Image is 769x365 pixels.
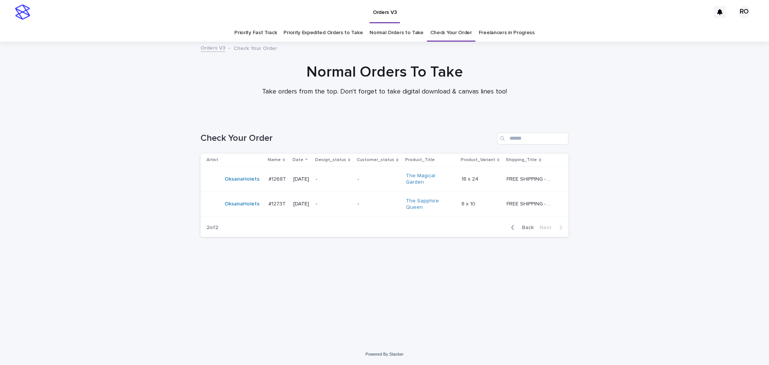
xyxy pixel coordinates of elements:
[357,156,394,164] p: Customer_status
[201,219,224,237] p: 2 of 2
[540,225,556,230] span: Next
[293,176,310,182] p: [DATE]
[537,224,568,231] button: Next
[293,201,310,207] p: [DATE]
[405,156,435,164] p: Product_Title
[201,63,568,81] h1: Normal Orders To Take
[201,167,568,192] tr: OksanaHolets #1268T#1268T [DATE]--The Magical Garden 18 x 2418 x 24 FREE SHIPPING - preview in 1-...
[225,201,259,207] a: OksanaHolets
[506,156,537,164] p: Shipping_Title
[461,175,480,182] p: 18 x 24
[283,24,363,42] a: Priority Expedited Orders to Take
[234,88,535,96] p: Take orders from the top. Don't forget to take digital download & canvas lines too!
[315,156,346,164] p: Design_status
[507,199,555,207] p: FREE SHIPPING - preview in 1-2 business days, after your approval delivery will take 5-10 b.d.
[505,224,537,231] button: Back
[15,5,30,20] img: stacker-logo-s-only.png
[497,133,568,145] input: Search
[357,201,400,207] p: -
[268,175,288,182] p: #1268T
[234,24,277,42] a: Priority Fast Track
[234,44,277,52] p: Check Your Order
[225,176,259,182] a: OksanaHolets
[268,156,281,164] p: Name
[293,156,303,164] p: Date
[738,6,750,18] div: RO
[201,133,494,144] h1: Check Your Order
[406,198,453,211] a: The Sapphire Queen
[357,176,400,182] p: -
[479,24,535,42] a: Freelancers in Progress
[430,24,472,42] a: Check Your Order
[507,175,555,182] p: FREE SHIPPING - preview in 1-2 business days, after your approval delivery will take 5-10 b.d.
[406,173,453,186] a: The Magical Garden
[517,225,534,230] span: Back
[316,201,351,207] p: -
[201,43,225,52] a: Orders V3
[461,199,477,207] p: 8 x 10
[201,192,568,217] tr: OksanaHolets #1273T#1273T [DATE]--The Sapphire Queen 8 x 108 x 10 FREE SHIPPING - preview in 1-2 ...
[268,199,287,207] p: #1273T
[369,24,424,42] a: Normal Orders to Take
[461,156,495,164] p: Product_Variant
[207,156,218,164] p: Artist
[316,176,351,182] p: -
[365,352,403,356] a: Powered By Stacker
